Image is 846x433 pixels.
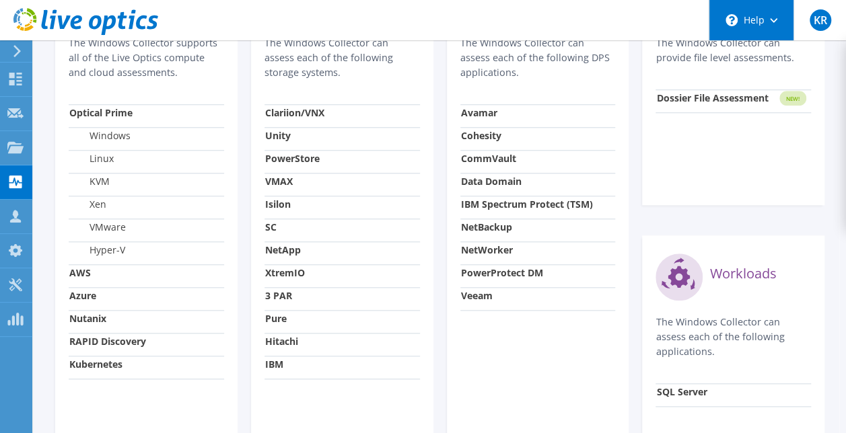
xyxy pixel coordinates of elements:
strong: Cohesity [461,129,501,142]
strong: Isilon [265,198,291,210]
svg: \n [726,14,738,26]
strong: Hitachi [265,335,298,348]
strong: VMAX [265,175,293,188]
strong: Data Domain [461,175,522,188]
strong: Pure [265,312,287,325]
strong: NetWorker [461,243,513,256]
strong: CommVault [461,152,516,165]
strong: XtremIO [265,266,305,279]
strong: IBM [265,358,283,370]
p: The Windows Collector can assess each of the following DPS applications. [460,36,616,80]
strong: AWS [69,266,91,279]
strong: Nutanix [69,312,106,325]
strong: RAPID Discovery [69,335,146,348]
strong: Optical Prime [69,106,133,119]
label: Workloads [709,267,776,280]
strong: PowerProtect DM [461,266,543,279]
p: The Windows Collector can assess each of the following applications. [656,315,811,359]
strong: Dossier File Assessment [656,91,768,104]
p: The Windows Collector supports all of the Live Optics compute and cloud assessments. [69,36,224,80]
label: Hyper-V [69,243,125,257]
strong: Azure [69,289,96,302]
strong: Clariion/VNX [265,106,324,119]
strong: Avamar [461,106,497,119]
label: KVM [69,175,110,188]
label: Windows [69,129,131,143]
tspan: NEW! [786,95,800,102]
strong: NetBackup [461,221,512,233]
strong: Veeam [461,289,493,302]
p: The Windows Collector can assess each of the following storage systems. [265,36,420,80]
strong: Unity [265,129,291,142]
span: KR [810,9,831,31]
label: Xen [69,198,106,211]
p: The Windows Collector can provide file level assessments. [656,36,811,65]
label: VMware [69,221,126,234]
strong: SC [265,221,277,233]
strong: PowerStore [265,152,320,165]
strong: Kubernetes [69,358,122,370]
strong: IBM Spectrum Protect (TSM) [461,198,593,210]
strong: SQL Server [656,385,707,398]
strong: 3 PAR [265,289,292,302]
label: Linux [69,152,114,165]
strong: NetApp [265,243,301,256]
